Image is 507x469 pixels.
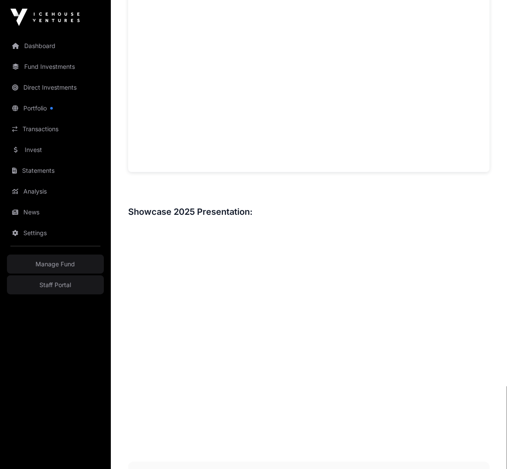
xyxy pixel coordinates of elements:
iframe: Showcase Fund XIII - Icehouse Ventures 2025 [128,224,490,427]
a: News [7,203,104,222]
a: Dashboard [7,36,104,55]
a: Portfolio [7,99,104,118]
h3: Showcase 2025 Presentation: [128,205,490,219]
a: Manage Fund [7,255,104,274]
a: Direct Investments [7,78,104,97]
a: Analysis [7,182,104,201]
img: Icehouse Ventures Logo [10,9,80,26]
a: Staff Portal [7,275,104,294]
a: Settings [7,223,104,243]
a: Fund Investments [7,57,104,76]
iframe: Chat Widget [464,427,507,469]
a: Statements [7,161,104,180]
a: Transactions [7,120,104,139]
a: Invest [7,140,104,159]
